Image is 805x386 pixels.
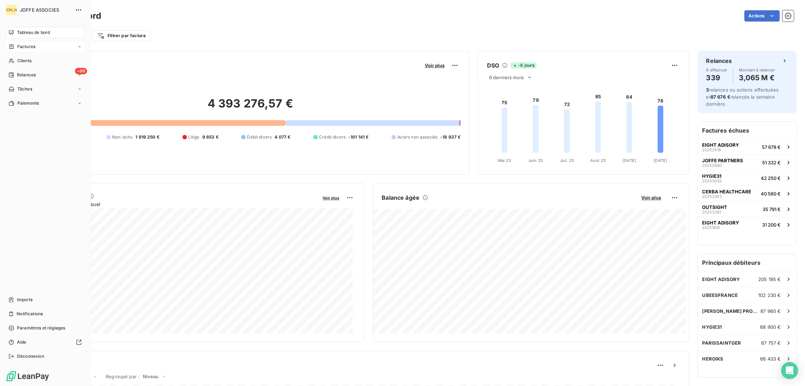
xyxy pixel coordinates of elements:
[510,62,537,69] span: -6 jours
[489,75,523,80] span: 6 derniers mois
[702,340,741,346] span: PARISSAINTGER
[739,72,775,83] h4: 3,065 M €
[20,7,71,13] span: JOFFE ASSOCIES
[6,370,50,382] img: Logo LeanPay
[622,158,636,163] tspan: [DATE]
[702,142,739,148] span: EIGHT ADISORY
[6,4,17,16] div: [PERSON_NAME]
[761,175,781,181] span: 42 250 €
[698,254,796,271] h6: Principaux débiteurs
[702,324,722,330] span: HYGIE31
[702,276,740,282] span: EIGHT ADISORY
[702,308,760,314] span: [PERSON_NAME] PROCTER
[382,193,419,202] h6: Balance âgée
[17,100,39,106] span: Paiements
[135,134,160,140] span: 1 919 250 €
[702,158,743,163] span: JOFFE PARTNERS
[397,134,438,140] span: Avoirs non associés
[6,337,85,348] a: Aide
[320,194,341,201] button: Voir plus
[762,144,781,150] span: 57 678 €
[17,297,33,303] span: Imports
[17,353,44,359] span: Déconnexion
[744,10,780,22] button: Actions
[202,134,219,140] span: 9 853 €
[761,191,781,197] span: 40 560 €
[702,210,721,214] span: 20253391
[702,148,721,152] span: 20253519
[654,158,667,163] tspan: [DATE]
[422,62,446,69] button: Voir plus
[143,374,158,379] span: Niveau
[760,356,781,362] span: 66 433 €
[706,57,732,65] h6: Relances
[17,311,43,317] span: Notifications
[706,72,727,83] h4: 339
[17,72,36,78] span: Relances
[761,340,781,346] span: 67 757 €
[498,158,511,163] tspan: Mai 25
[702,173,722,179] span: HYGIE31
[706,68,727,72] span: À effectuer
[17,43,35,50] span: Factures
[106,374,139,379] span: Regroupé par :
[112,134,133,140] span: Non-échu
[702,226,720,230] span: 20251814
[17,86,32,92] span: Tâches
[781,362,798,379] div: Open Intercom Messenger
[762,222,781,228] span: 31 200 €
[698,154,796,170] button: JOFFE PARTNERS2025284051 332 €
[424,63,444,68] span: Voir plus
[75,68,87,74] span: +99
[706,87,709,93] span: 3
[758,276,781,282] span: 205 195 €
[92,30,150,41] button: Filtrer par facture
[17,339,27,345] span: Aide
[17,325,65,331] span: Paramètres et réglages
[188,134,199,140] span: Litige
[17,29,50,36] span: Tableau de bord
[710,94,730,100] span: 87 676 €
[702,163,722,168] span: 20252840
[641,195,661,200] span: Voir plus
[528,158,543,163] tspan: Juin 25
[440,134,461,140] span: -18 927 €
[40,200,318,208] span: Chiffre d'affaires mensuel
[762,160,781,165] span: 51 332 €
[698,217,796,232] button: EIGHT ADISORY2025181431 200 €
[702,179,722,183] span: 20253035
[702,292,738,298] span: UBEESFRANCE
[763,206,781,212] span: 35 791 €
[698,122,796,139] h6: Factures échues
[40,96,461,118] h2: 4 393 276,57 €
[17,58,31,64] span: Clients
[698,186,796,201] button: CERBA HEALTHCARE2025245340 560 €
[760,308,781,314] span: 87 960 €
[698,139,796,154] button: EIGHT ADISORY2025351957 678 €
[698,201,796,217] button: OUTSIGHT2025339135 791 €
[247,134,272,140] span: Débit divers
[487,61,499,70] h6: DSO
[274,134,290,140] span: 4 077 €
[706,87,778,107] span: relances ou actions effectuées et relancés la semaine dernière.
[323,195,339,200] span: Voir plus
[348,134,369,140] span: -101 141 €
[702,204,727,210] span: OUTSIGHT
[702,194,722,199] span: 20252453
[319,134,346,140] span: Crédit divers
[698,170,796,186] button: HYGIE312025303542 250 €
[758,292,781,298] span: 102 230 €
[702,356,723,362] span: HEROIKS
[702,189,751,194] span: CERBA HEALTHCARE
[560,158,574,163] tspan: Juil. 25
[760,324,781,330] span: 68 900 €
[639,194,663,201] button: Voir plus
[702,220,739,226] span: EIGHT ADISORY
[739,68,775,72] span: Montant à relancer
[590,158,606,163] tspan: Août 25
